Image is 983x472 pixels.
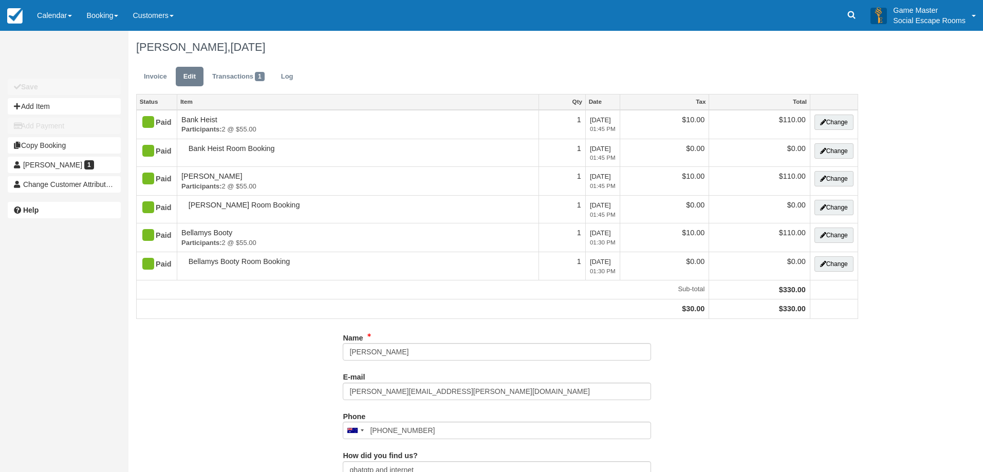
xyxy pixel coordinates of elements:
[709,110,810,139] td: $110.00
[590,145,616,162] span: [DATE]
[590,267,616,276] em: 01:30 PM
[8,157,121,173] a: [PERSON_NAME] 1
[176,67,203,87] a: Edit
[539,110,585,139] td: 1
[779,286,806,294] strong: $330.00
[141,285,704,294] em: Sub-total
[590,201,616,219] span: [DATE]
[141,200,164,216] div: Paid
[8,202,121,218] a: Help
[709,166,810,195] td: $110.00
[343,408,365,422] label: Phone
[8,98,121,115] button: Add Item
[709,95,809,109] a: Total
[814,200,854,215] button: Change
[590,238,616,247] em: 01:30 PM
[343,422,367,439] div: Australia: +61
[230,41,265,53] span: [DATE]
[177,110,539,139] td: Bank Heist
[23,206,39,214] b: Help
[709,252,810,280] td: $0.00
[893,15,966,26] p: Social Escape Rooms
[273,67,301,87] a: Log
[539,166,585,195] td: 1
[814,115,854,130] button: Change
[620,196,709,223] td: $0.00
[136,41,858,53] h1: [PERSON_NAME],
[814,256,854,272] button: Change
[539,139,585,166] td: 1
[814,171,854,186] button: Change
[177,223,539,252] td: Bellamys Booty
[539,223,585,252] td: 1
[590,154,616,162] em: 01:45 PM
[255,72,265,81] span: 1
[590,116,616,134] span: [DATE]
[177,196,539,223] td: [PERSON_NAME] Room Booking
[709,196,810,223] td: $0.00
[84,160,94,169] span: 1
[682,305,704,313] strong: $30.00
[181,125,221,133] strong: Participants
[21,83,38,91] b: Save
[8,79,121,95] button: Save
[343,329,363,344] label: Name
[177,252,539,280] td: Bellamys Booty Room Booking
[8,137,121,154] button: Copy Booking
[141,228,164,244] div: Paid
[141,143,164,160] div: Paid
[23,161,82,169] span: [PERSON_NAME]
[586,95,620,109] a: Date
[590,173,616,190] span: [DATE]
[137,95,177,109] a: Status
[181,238,534,248] em: 2 @ $55.00
[590,229,616,247] span: [DATE]
[141,115,164,131] div: Paid
[181,239,221,247] strong: Participants
[539,252,585,280] td: 1
[814,143,854,159] button: Change
[181,182,221,190] strong: Participants
[141,171,164,187] div: Paid
[779,305,806,313] strong: $330.00
[539,95,585,109] a: Qty
[590,182,616,191] em: 01:45 PM
[343,447,418,461] label: How did you find us?
[7,8,23,24] img: checkfront-main-nav-mini-logo.png
[620,110,709,139] td: $10.00
[181,182,534,192] em: 2 @ $55.00
[136,67,175,87] a: Invoice
[8,118,121,134] button: Add Payment
[620,95,709,109] a: Tax
[8,176,121,193] button: Change Customer Attribution
[620,139,709,166] td: $0.00
[343,368,365,383] label: E-mail
[620,252,709,280] td: $0.00
[141,256,164,273] div: Paid
[177,95,539,109] a: Item
[177,139,539,166] td: Bank Heist Room Booking
[23,180,116,188] span: Change Customer Attribution
[590,258,616,275] span: [DATE]
[870,7,887,24] img: A3
[620,223,709,252] td: $10.00
[893,5,966,15] p: Game Master
[814,228,854,243] button: Change
[177,166,539,195] td: [PERSON_NAME]
[181,125,534,135] em: 2 @ $55.00
[590,211,616,219] em: 01:45 PM
[709,139,810,166] td: $0.00
[709,223,810,252] td: $110.00
[590,125,616,134] em: 01:45 PM
[205,67,272,87] a: Transactions1
[620,166,709,195] td: $10.00
[539,196,585,223] td: 1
